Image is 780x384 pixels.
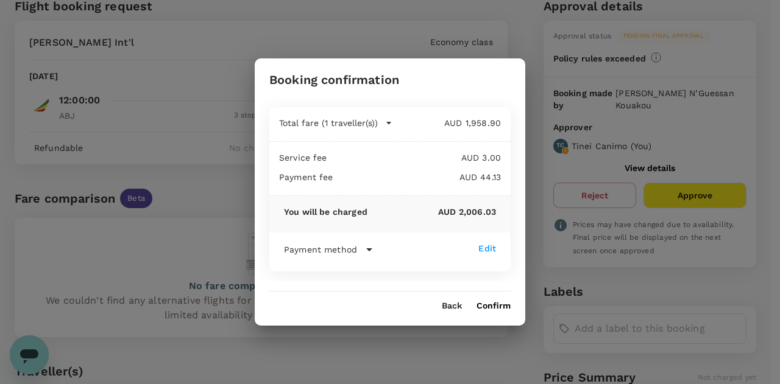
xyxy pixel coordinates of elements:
[279,171,333,183] p: Payment fee
[269,73,399,87] h3: Booking confirmation
[367,206,496,218] p: AUD 2,006.03
[284,206,367,218] p: You will be charged
[333,171,501,183] p: AUD 44.13
[279,117,378,129] p: Total fare (1 traveller(s))
[392,117,501,129] p: AUD 1,958.90
[478,242,496,254] div: Edit
[284,243,357,256] p: Payment method
[327,152,501,164] p: AUD 3.00
[477,301,511,311] button: Confirm
[442,301,462,311] button: Back
[279,152,327,164] p: Service fee
[279,117,392,129] button: Total fare (1 traveller(s))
